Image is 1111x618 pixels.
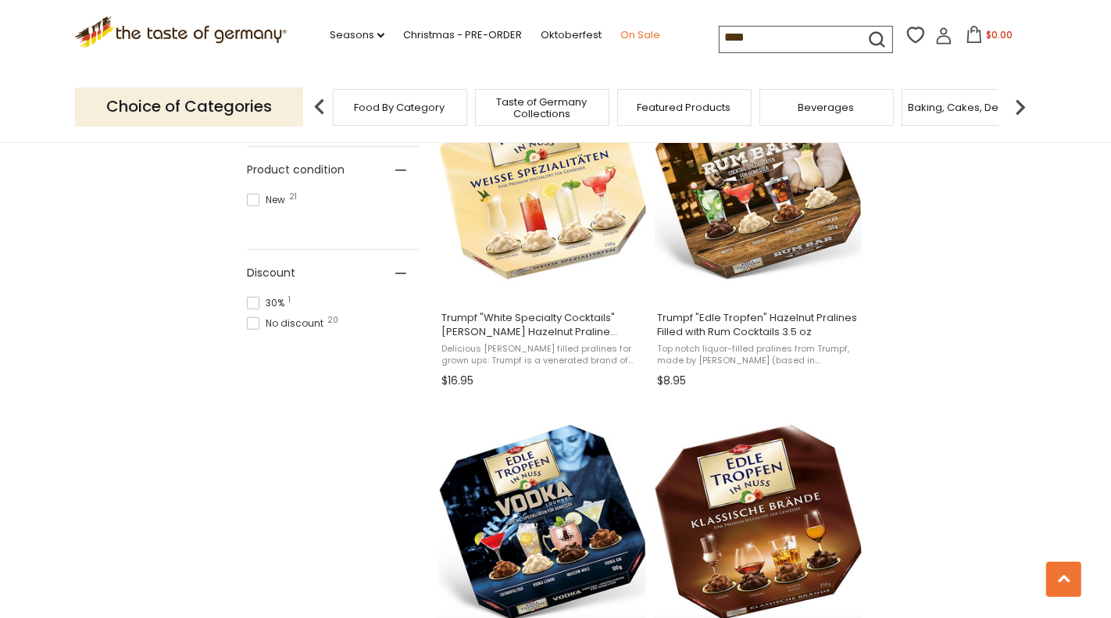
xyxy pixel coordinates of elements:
[288,296,291,304] span: 1
[620,27,660,44] a: On Sale
[657,373,686,389] span: $8.95
[247,296,289,310] span: 30%
[439,78,646,285] img: Trumpf "White Specialty Cocktails" Brandy Hazelnut Praline Assortment, 8.8 oz
[541,27,602,44] a: Oktoberfest
[304,91,335,123] img: previous arrow
[655,78,862,285] img: Trumpf "Edle Tropfen" Hazelnut Pralines Filled with Rum Cocktails 3.5 oz
[441,343,644,367] span: Delicious [PERSON_NAME] filled pralines for grown ups: Trumpf is a venerated brand of German offe...
[655,65,862,393] a: Trumpf
[247,316,328,330] span: No discount
[330,27,384,44] a: Seasons
[441,311,644,339] span: Trumpf "White Specialty Cocktails" [PERSON_NAME] Hazelnut Praline Assortment, 8.8 oz
[441,373,473,389] span: $16.95
[247,193,290,207] span: New
[798,102,855,113] a: Beverages
[956,26,1022,49] button: $0.00
[439,65,646,393] a: Trumpf
[986,28,1013,41] span: $0.00
[638,102,731,113] a: Featured Products
[247,162,345,178] span: Product condition
[289,193,297,201] span: 21
[657,343,859,367] span: Top notch liquor-filled pralines from Trumpf, made by [PERSON_NAME] (based in [GEOGRAPHIC_DATA], ...
[327,316,338,324] span: 20
[908,102,1029,113] a: Baking, Cakes, Desserts
[657,311,859,339] span: Trumpf "Edle Tropfen" Hazelnut Pralines Filled with Rum Cocktails 3.5 oz
[1005,91,1036,123] img: next arrow
[403,27,522,44] a: Christmas - PRE-ORDER
[247,265,295,281] span: Discount
[355,102,445,113] a: Food By Category
[480,96,605,120] a: Taste of Germany Collections
[75,88,303,126] p: Choice of Categories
